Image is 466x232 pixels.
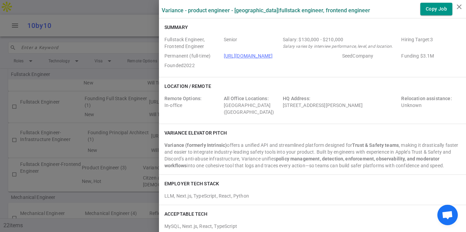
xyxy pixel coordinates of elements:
span: Hiring Target [401,36,458,50]
div: In-office [164,95,221,115]
div: Salary Range [283,36,398,43]
strong: policy management, detection, enforcement, observability, and moderator workflows [164,156,440,168]
div: MySQL, Next.js, React, TypeScript [164,220,461,230]
h6: ACCEPTABLE TECH [164,211,208,217]
h6: Location / Remote [164,83,211,90]
span: Relocation assistance: [401,96,452,101]
i: close [455,3,463,11]
a: [URL][DOMAIN_NAME] [224,53,273,59]
span: Level [224,36,280,50]
button: Copy Job [420,3,452,15]
div: Unknown [401,95,458,115]
span: Company URL [224,52,339,59]
h6: Variance elevator pitch [164,129,227,136]
label: Variance - Product Engineer - [GEOGRAPHIC_DATA] | Fullstack Engineer, Frontend Engineer [162,7,370,14]
span: All Office Locations: [224,96,269,101]
strong: Variance (formerly Intrinsic) [164,142,227,148]
span: Roles [164,36,221,50]
i: Salary varies by interview performance, level, and location. [283,44,393,49]
div: offers a unified API and streamlined platform designed for , making it drastically faster and eas... [164,142,461,169]
h6: EMPLOYER TECH STACK [164,180,219,187]
h6: Summary [164,24,188,31]
strong: Trust & Safety teams [352,142,399,148]
span: Employer Founded [164,62,221,69]
span: Employer Stage e.g. Series A [342,52,399,59]
span: Remote Options: [164,96,202,101]
span: Job Type [164,52,221,59]
div: [GEOGRAPHIC_DATA] ([GEOGRAPHIC_DATA]) [224,95,280,115]
div: Open chat [437,205,458,225]
span: LLM, Next.js, TypeScript, React, Python [164,193,249,199]
div: [STREET_ADDRESS][PERSON_NAME] [283,95,398,115]
span: Employer Founding [401,52,458,59]
span: HQ Address: [283,96,310,101]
